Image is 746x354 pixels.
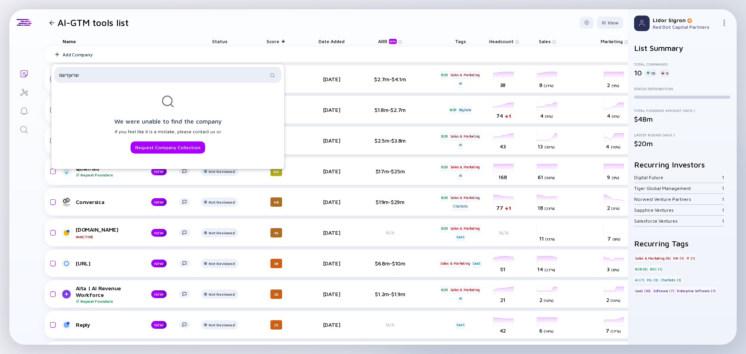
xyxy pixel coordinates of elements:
div: BigData [458,106,472,114]
div: Chatbots (1) [660,276,682,284]
div: 26 [270,289,282,299]
div: 1 [722,218,724,224]
a: [URL]NEW [63,259,196,268]
div: 48 [270,197,282,207]
h2: Recurring Investors [634,160,730,169]
div: ARR [378,38,398,44]
a: ReplyNEW [63,320,196,330]
a: [DOMAIN_NAME]InactiveNEW [63,226,196,239]
div: $6.8m-$10m [365,260,415,267]
a: Lists [9,64,38,82]
div: $17m-$25m [365,168,415,174]
a: Alta | AI Revenue WorkforceRepeat FoundersNEW [63,285,196,303]
a: ConversicaNEW [63,197,196,207]
div: B2C (1) [649,265,663,273]
div: [DATE] [310,260,353,267]
div: Sales & Marketing [450,224,481,232]
div: Sales & Marketing [450,132,481,140]
div: ML (3) [646,276,659,284]
div: B2B (8) [634,265,648,273]
div: HR (1) [672,254,685,262]
div: N/A [365,230,415,235]
div: AI [458,172,463,180]
div: AI [458,295,463,302]
div: IT (1) [686,254,696,262]
div: Not Reviewed [209,261,235,266]
div: B2B [440,132,448,140]
input: Enter Company name, Linkedin URL, or Website URL [59,71,268,79]
div: 60 [270,167,282,176]
div: AI (7) [634,276,645,284]
div: $2.5m-$3.8m [365,137,415,144]
div: Not Reviewed [209,292,235,296]
div: Status Distribution [634,86,730,91]
div: Norwest Venture Partners [634,196,722,202]
div: Not Reviewed [209,323,235,327]
div: Lidor Sigron [653,17,718,23]
div: SaaS [472,260,481,267]
div: SaaS (10) [634,287,651,295]
div: SaaS [455,233,465,241]
a: Search [9,120,38,138]
div: $48m [634,115,730,123]
div: $19m-$29m [365,199,415,205]
div: [DOMAIN_NAME] [76,226,139,239]
div: AI [458,80,463,87]
a: Reminders [9,101,38,120]
div: 1 [722,174,724,180]
div: [URL] [76,260,139,267]
h2: List Summary [634,44,730,52]
img: Profile Picture [634,16,650,31]
div: [DATE] [310,199,353,205]
div: AI [458,141,463,149]
div: [DATE] [310,229,353,236]
div: 1 [722,185,724,191]
div: N/A [365,322,415,328]
img: Menu [721,20,727,26]
div: SaaS [455,321,465,329]
div: [DATE] [310,106,353,113]
div: Conversica [76,199,139,205]
div: Qualified [76,165,139,177]
div: We were unable to find the company [114,117,222,126]
div: [DATE] [310,76,353,82]
div: Add Company [63,52,92,58]
div: $1.8m-$2.7m [365,106,415,113]
button: View [597,17,623,29]
div: Name [56,36,196,47]
div: Total Companies [634,62,730,66]
div: $1.2m-$1.9m [365,291,415,297]
div: Sapphire Ventures [634,207,722,213]
div: Sales & Marketing [439,260,471,267]
div: [DATE] [310,291,353,297]
div: Red Dot Capital Partners [653,24,718,30]
span: Headcount [489,38,514,44]
div: Score [254,36,298,47]
div: 1 [722,207,724,213]
div: B2B [440,194,448,201]
div: $2.7m-$4.1m [365,76,415,82]
div: Not Reviewed [209,169,235,174]
div: B2B [449,106,457,114]
div: 0 [660,69,670,77]
span: Marketing [601,38,623,44]
div: Tags [439,36,482,47]
div: Repeat Founders [76,299,139,303]
div: beta [389,39,397,44]
div: N/A [482,221,526,243]
div: Salesforce Ventures [634,218,722,224]
h2: Recurring Tags [634,239,730,248]
button: Request Company Collection [131,141,205,153]
a: QualifiedRepeat FoundersNEW [63,165,196,177]
div: if you feel like it is a mistake, please contact us or [115,129,221,153]
div: B2B [440,286,448,293]
div: [DATE] [310,321,353,328]
div: 10 [645,69,657,77]
div: Not Reviewed [209,230,235,235]
div: Total Funding Amount (Avg.) [634,108,730,113]
a: Investor Map [9,82,38,101]
div: [DATE] [310,137,353,144]
div: Sales & Marketing (8) [634,254,671,262]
